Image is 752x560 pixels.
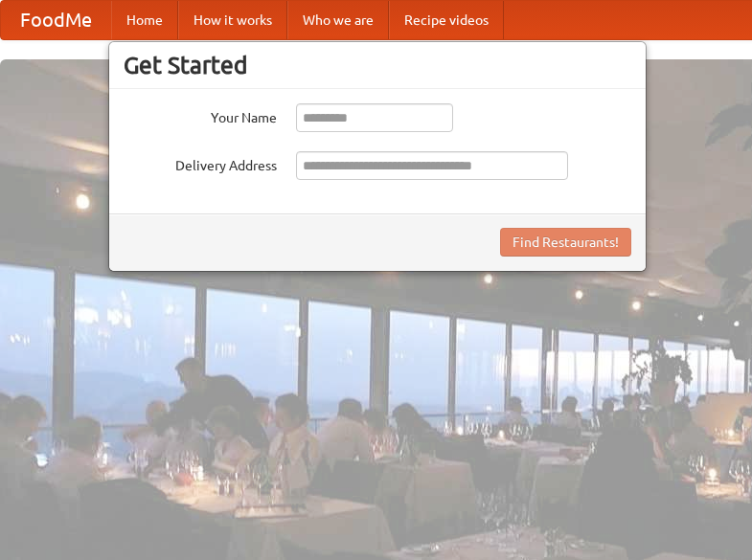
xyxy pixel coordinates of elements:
[124,151,277,175] label: Delivery Address
[1,1,111,39] a: FoodMe
[124,103,277,127] label: Your Name
[111,1,178,39] a: Home
[287,1,389,39] a: Who we are
[178,1,287,39] a: How it works
[124,51,631,79] h3: Get Started
[500,228,631,257] button: Find Restaurants!
[389,1,504,39] a: Recipe videos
